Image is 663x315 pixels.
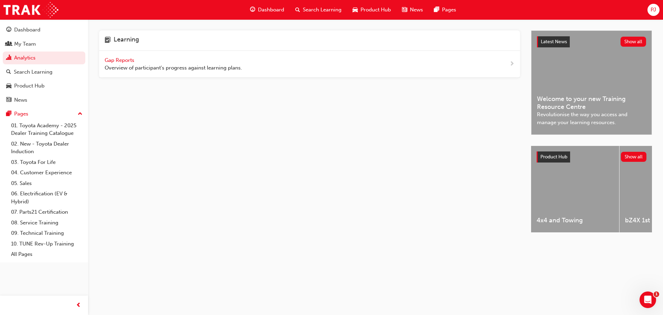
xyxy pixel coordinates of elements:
span: car-icon [6,83,11,89]
a: 07. Parts21 Certification [8,207,85,217]
span: Product Hub [361,6,391,14]
span: Latest News [541,39,567,45]
a: Dashboard [3,24,85,36]
a: All Pages [8,249,85,260]
div: Product Hub [14,82,45,90]
button: Pages [3,108,85,120]
span: Gap Reports [105,57,136,63]
span: car-icon [353,6,358,14]
a: 4x4 and Towing [531,146,619,232]
a: car-iconProduct Hub [347,3,396,17]
a: 08. Service Training [8,217,85,228]
a: 01. Toyota Academy - 2025 Dealer Training Catalogue [8,120,85,139]
span: Search Learning [303,6,342,14]
span: PJ [651,6,656,14]
span: news-icon [6,97,11,103]
span: Product Hub [540,154,567,160]
a: guage-iconDashboard [244,3,290,17]
a: Search Learning [3,66,85,78]
div: Search Learning [14,68,52,76]
span: 4x4 and Towing [537,216,614,224]
a: Gap Reports Overview of participant's progress against learning plans.next-icon [99,51,520,78]
a: news-iconNews [396,3,429,17]
img: Trak [3,2,58,18]
a: 05. Sales [8,178,85,189]
a: Product Hub [3,80,85,92]
span: search-icon [295,6,300,14]
a: Product HubShow all [537,151,646,163]
span: chart-icon [6,55,11,61]
button: DashboardMy TeamAnalyticsSearch LearningProduct HubNews [3,22,85,108]
span: learning-icon [105,36,111,45]
div: Dashboard [14,26,40,34]
span: Revolutionise the way you access and manage your learning resources. [537,111,646,126]
span: pages-icon [434,6,439,14]
span: news-icon [402,6,407,14]
a: 06. Electrification (EV & Hybrid) [8,188,85,207]
a: 02. New - Toyota Dealer Induction [8,139,85,157]
span: up-icon [78,110,83,119]
div: News [14,96,27,104]
a: 09. Technical Training [8,228,85,239]
span: guage-icon [6,27,11,33]
a: 04. Customer Experience [8,167,85,178]
a: News [3,94,85,106]
a: search-iconSearch Learning [290,3,347,17]
span: Welcome to your new Training Resource Centre [537,95,646,111]
a: Latest NewsShow allWelcome to your new Training Resource CentreRevolutionise the way you access a... [531,30,652,135]
span: next-icon [509,60,515,68]
a: Latest NewsShow all [537,36,646,47]
h4: Learning [114,36,139,45]
span: people-icon [6,41,11,47]
span: Overview of participant's progress against learning plans. [105,64,242,72]
a: My Team [3,38,85,50]
span: guage-icon [250,6,255,14]
a: pages-iconPages [429,3,462,17]
a: 03. Toyota For Life [8,157,85,168]
span: News [410,6,423,14]
span: prev-icon [76,301,81,310]
div: Pages [14,110,28,118]
button: PJ [647,4,660,16]
button: Show all [621,37,646,47]
a: Analytics [3,52,85,64]
iframe: Intercom live chat [640,291,656,308]
span: search-icon [6,69,11,75]
a: 10. TUNE Rev-Up Training [8,239,85,249]
span: Dashboard [258,6,284,14]
div: My Team [14,40,36,48]
span: 1 [654,291,659,297]
span: Pages [442,6,456,14]
button: Show all [621,152,647,162]
span: pages-icon [6,111,11,117]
